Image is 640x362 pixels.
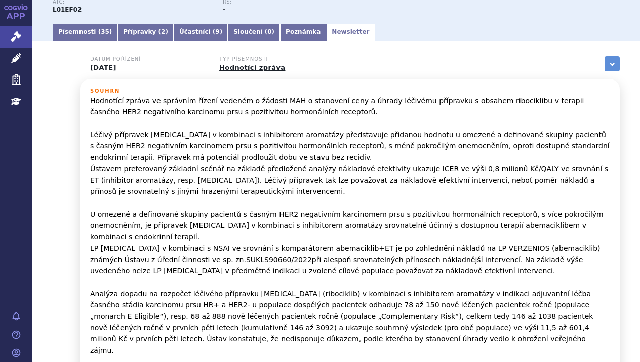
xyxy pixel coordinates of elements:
a: Účastníci (9) [174,24,228,41]
p: [DATE] [90,64,207,72]
a: Písemnosti (35) [53,24,117,41]
strong: RIBOCIKLIB [53,6,82,13]
a: zobrazit vše [605,56,620,71]
a: Hodnotící zpráva [219,64,285,71]
span: 35 [101,28,109,35]
h3: Typ písemnosti [219,56,336,62]
a: Poznámka [280,24,326,41]
span: 2 [161,28,165,35]
h3: Souhrn [90,88,610,94]
span: 9 [215,28,219,35]
span: 0 [267,28,271,35]
a: Přípravky (2) [117,24,174,41]
a: Newsletter [326,24,375,41]
a: SUKLS90660/2022 [246,256,312,264]
a: Sloučení (0) [228,24,280,41]
strong: - [223,6,225,13]
h3: Datum pořízení [90,56,207,62]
